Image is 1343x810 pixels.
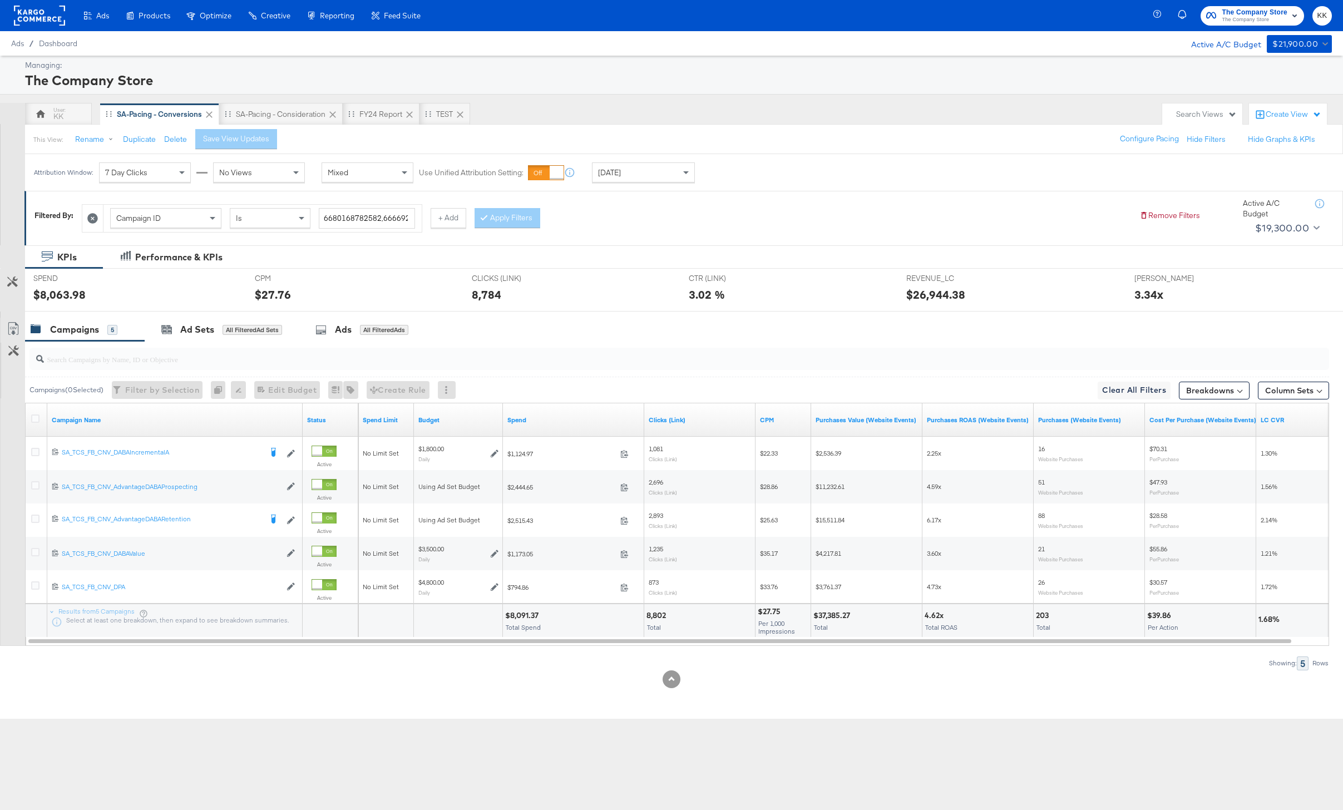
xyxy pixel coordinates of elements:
span: Products [139,11,170,20]
button: Remove Filters [1139,210,1200,221]
button: KK [1312,6,1332,26]
a: The number of clicks on links appearing on your ad or Page that direct people to your sites off F... [649,416,751,424]
div: $39.86 [1147,610,1174,621]
sub: Per Purchase [1149,522,1179,529]
div: $8,063.98 [33,287,86,303]
div: All Filtered Ads [360,325,408,335]
label: Active [312,461,337,468]
span: 88 [1038,512,1045,520]
button: $21,900.00 [1267,35,1332,53]
label: Use Unified Attribution Setting: [419,167,524,178]
span: 2,893 [649,512,663,520]
a: If set, this is the maximum spend for your campaign. [363,416,409,424]
div: Drag to reorder tab [425,111,431,117]
sub: Daily [418,589,430,596]
span: Total [647,624,661,632]
span: 3.60x [927,549,941,557]
span: / [24,39,39,48]
div: KPIs [57,251,77,264]
sub: Website Purchases [1038,456,1083,462]
span: $1,173.05 [507,550,616,558]
button: Delete [164,134,187,145]
input: Enter a search term [319,208,415,229]
span: $4,217.81 [816,549,841,557]
span: $28.86 [760,482,778,491]
div: 3.02 % [689,287,725,303]
span: 7 Day Clicks [105,167,147,177]
div: Filtered By: [34,210,73,221]
span: [PERSON_NAME] [1134,273,1218,284]
span: 1,081 [649,445,663,453]
div: $3,500.00 [418,545,444,554]
div: Search Views [1176,109,1237,120]
span: SPEND [33,273,117,284]
label: Active [312,527,337,535]
sub: Website Purchases [1038,556,1083,562]
span: Per Action [1148,624,1178,632]
a: Dashboard [39,39,77,48]
span: 1.21% [1261,549,1277,557]
span: $2,444.65 [507,483,616,491]
div: $26,944.38 [906,287,965,303]
sub: Daily [418,456,430,462]
span: $1,124.97 [507,450,616,458]
div: Drag to reorder tab [348,111,354,117]
span: 6.17x [927,516,941,524]
span: 2.14% [1261,516,1277,524]
sub: Clicks (Link) [649,489,677,496]
div: $27.75 [758,606,784,617]
a: The average cost for each purchase tracked by your Custom Audience pixel on your website after pe... [1149,416,1256,424]
div: Drag to reorder tab [225,111,231,117]
div: SA_TCS_FB_CNV_DPA [62,582,281,591]
div: 5 [107,325,117,335]
div: Managing: [25,60,1329,71]
button: $19,300.00 [1251,219,1322,237]
span: 51 [1038,478,1045,487]
div: SA_TCS_FB_CNV_DABAIncrementalA [62,448,261,457]
span: 1,235 [649,545,663,554]
span: KK [1317,9,1327,22]
span: $22.33 [760,449,778,457]
div: 203 [1036,610,1052,621]
span: $28.58 [1149,512,1167,520]
span: $794.86 [507,583,616,591]
sub: Website Purchases [1038,589,1083,596]
span: $25.63 [760,516,778,524]
span: No Limit Set [363,516,399,524]
a: SA_TCS_FB_CNV_DABAValue [62,549,281,559]
button: The Company StoreThe Company Store [1201,6,1304,26]
div: Showing: [1268,659,1297,667]
button: Hide Filters [1187,134,1226,145]
span: 26 [1038,579,1045,587]
span: $2,515.43 [507,516,616,525]
div: $8,091.37 [505,610,542,621]
button: Breakdowns [1179,382,1250,399]
label: Active [312,494,337,501]
span: 1.30% [1261,449,1277,457]
sub: Website Purchases [1038,522,1083,529]
span: Optimize [200,11,231,20]
span: No Limit Set [363,482,399,491]
a: The average cost you've paid to have 1,000 impressions of your ad. [760,416,807,424]
span: [DATE] [598,167,621,177]
div: Performance & KPIs [135,251,223,264]
span: Creative [261,11,290,20]
span: CLICKS (LINK) [472,273,555,284]
span: $2,536.39 [816,449,841,457]
sub: Clicks (Link) [649,556,677,562]
span: CTR (LINK) [689,273,772,284]
span: $15,511.84 [816,516,845,524]
span: Total [814,624,828,632]
a: SA_TCS_FB_CNV_DPA [62,582,281,592]
div: 3.34x [1134,287,1163,303]
sub: Per Purchase [1149,489,1179,496]
sub: Clicks (Link) [649,456,677,462]
div: $1,800.00 [418,445,444,454]
span: $47.93 [1149,478,1167,487]
button: Configure Pacing [1112,129,1187,149]
a: The total value of the purchase actions tracked by your Custom Audience pixel on your website aft... [816,416,918,424]
button: Duplicate [123,134,156,145]
div: 1.68% [1258,614,1283,625]
div: Using Ad Set Budget [418,516,498,525]
label: Active [312,561,337,568]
